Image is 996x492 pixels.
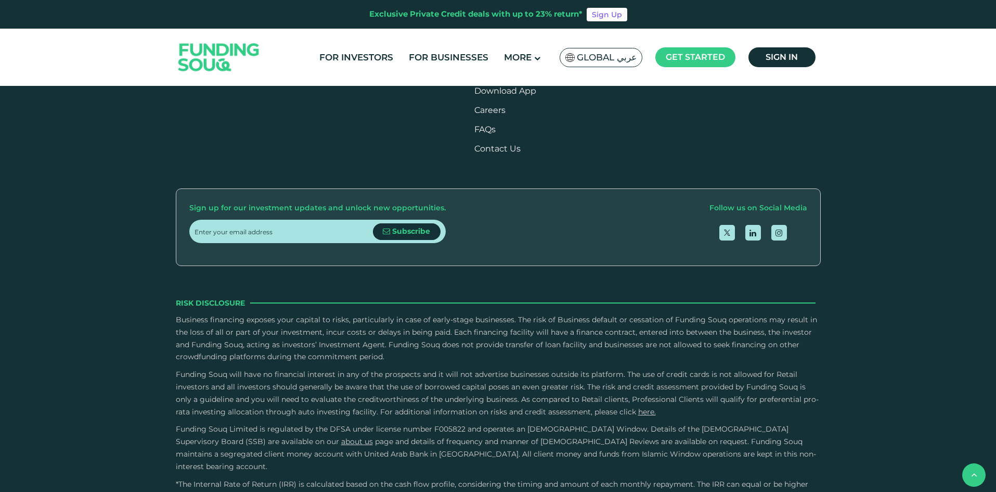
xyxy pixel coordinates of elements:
span: page [375,437,393,446]
a: For Investors [317,49,396,66]
span: Sign in [766,52,798,62]
a: About Us [341,437,373,446]
button: back [962,463,986,487]
span: Global عربي [577,52,637,64]
a: Contact Us [474,144,521,154]
span: Subscribe [392,226,430,236]
input: Enter your email address [195,220,373,243]
span: Careers [474,105,506,115]
img: Logo [168,31,270,84]
img: SA Flag [565,53,575,62]
span: Risk Disclosure [176,297,245,309]
a: open Linkedin [745,225,761,241]
a: Sign Up [587,8,627,21]
a: FAQs [474,124,496,134]
span: Funding Souq Limited is regulated by the DFSA under license number F005822 and operates an [DEMOG... [176,424,788,446]
span: Get started [666,52,725,62]
a: open Instagram [771,225,787,241]
div: Follow us on Social Media [709,202,807,215]
span: Funding Souq will have no financial interest in any of the prospects and it will not advertise bu... [176,370,819,416]
img: twitter [724,230,730,236]
a: Download App [474,86,536,96]
a: For Businesses [406,49,491,66]
span: More [504,52,532,62]
div: Sign up for our investment updates and unlock new opportunities. [189,202,446,215]
button: Subscribe [373,223,441,240]
p: Business financing exposes your capital to risks, particularly in case of early-stage businesses.... [176,314,821,363]
span: and details of frequency and manner of [DEMOGRAPHIC_DATA] Reviews are available on request. Fundi... [176,437,816,471]
a: here. [638,407,656,417]
a: Sign in [748,47,816,67]
a: open Twitter [719,225,735,241]
div: Exclusive Private Credit deals with up to 23% return* [369,8,583,20]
